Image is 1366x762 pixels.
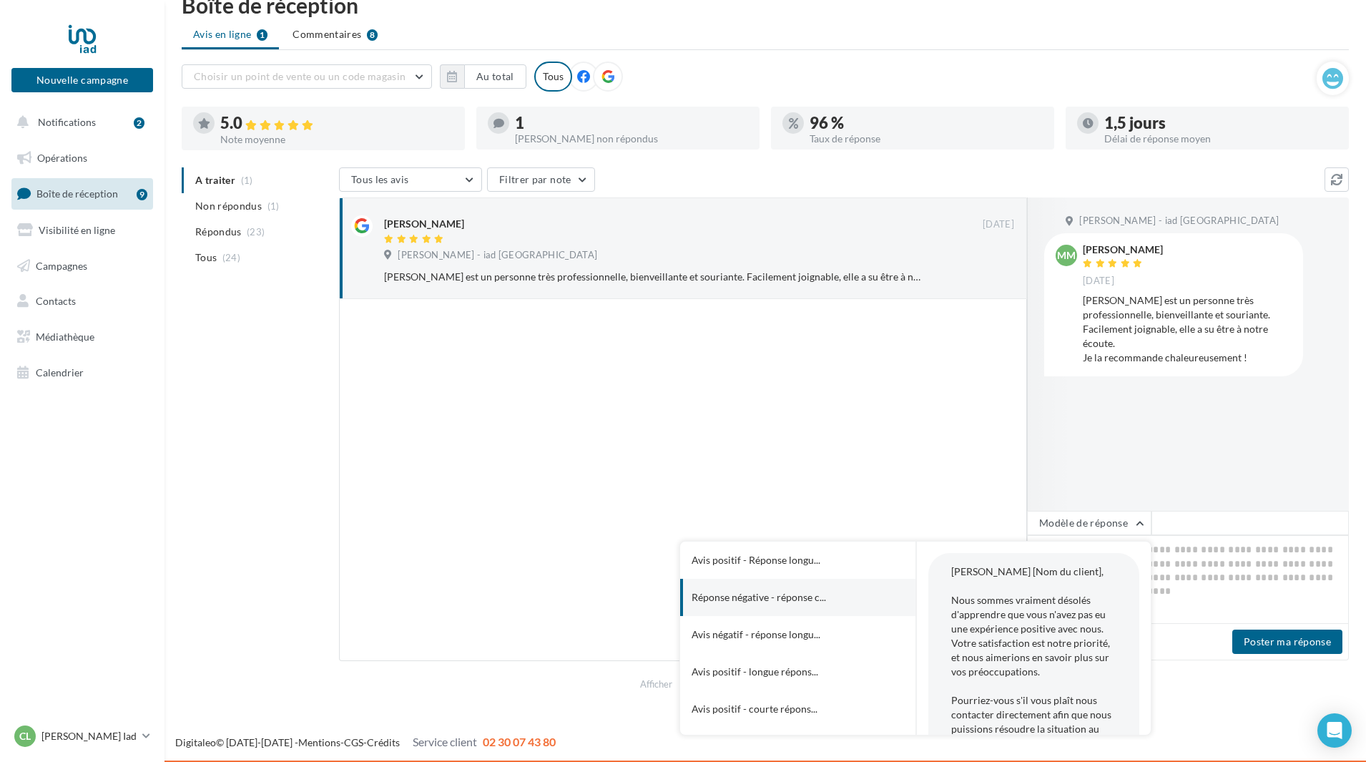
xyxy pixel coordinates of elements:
[1232,630,1342,654] button: Poster ma réponse
[692,627,820,642] span: Avis négatif - réponse longu...
[483,735,556,748] span: 02 30 07 43 80
[9,251,156,281] a: Campagnes
[293,27,361,41] span: Commentaires
[384,217,464,231] div: [PERSON_NAME]
[440,64,526,89] button: Au total
[1057,248,1076,263] span: MM
[39,224,115,236] span: Visibilité en ligne
[220,115,453,132] div: 5.0
[36,331,94,343] span: Médiathèque
[692,553,820,567] span: Avis positif - Réponse longu...
[11,723,153,750] a: Cl [PERSON_NAME] Iad
[680,690,876,728] button: Avis positif - courte répons...
[680,542,876,579] button: Avis positif - Réponse longu...
[9,322,156,352] a: Médiathèque
[534,62,572,92] div: Tous
[195,250,217,265] span: Tous
[464,64,526,89] button: Au total
[247,226,265,238] span: (23)
[384,270,921,284] div: [PERSON_NAME] est un personne très professionnelle, bienveillante et souriante. Facilement joigna...
[692,702,817,716] span: Avis positif - courte répons...
[175,736,556,748] span: © [DATE]-[DATE] - - -
[1083,275,1114,288] span: [DATE]
[1083,245,1163,255] div: [PERSON_NAME]
[36,259,87,271] span: Campagnes
[398,249,597,262] span: [PERSON_NAME] - iad [GEOGRAPHIC_DATA]
[9,358,156,388] a: Calendrier
[36,366,84,378] span: Calendrier
[1083,293,1292,365] div: [PERSON_NAME] est un personne très professionnelle, bienveillante et souriante. Facilement joigna...
[137,189,147,200] div: 9
[413,735,477,748] span: Service client
[680,616,876,653] button: Avis négatif - réponse longu...
[9,143,156,173] a: Opérations
[9,215,156,245] a: Visibilité en ligne
[9,286,156,316] a: Contacts
[344,736,363,748] a: CGS
[11,68,153,92] button: Nouvelle campagne
[1104,115,1337,131] div: 1,5 jours
[36,187,118,200] span: Boîte de réception
[37,152,87,164] span: Opérations
[983,218,1014,231] span: [DATE]
[1317,713,1352,748] div: Open Intercom Messenger
[38,116,96,128] span: Notifications
[640,678,672,691] span: Afficher
[220,135,453,145] div: Note moyenne
[351,173,409,185] span: Tous les avis
[175,736,216,748] a: Digitaleo
[487,167,595,192] button: Filtrer par note
[367,29,378,41] div: 8
[515,134,748,144] div: [PERSON_NAME] non répondus
[9,107,150,137] button: Notifications 2
[267,200,280,212] span: (1)
[680,653,876,690] button: Avis positif - longue répons...
[19,729,31,743] span: Cl
[810,134,1043,144] div: Taux de réponse
[1104,134,1337,144] div: Délai de réponse moyen
[1027,511,1151,535] button: Modèle de réponse
[692,665,818,679] span: Avis positif - longue répons...
[1079,215,1279,228] span: [PERSON_NAME] - iad [GEOGRAPHIC_DATA]
[222,252,240,263] span: (24)
[680,579,876,616] button: Réponse négative - réponse c...
[692,590,826,605] span: Réponse négative - réponse c...
[134,117,144,129] div: 2
[367,736,400,748] a: Crédits
[810,115,1043,131] div: 96 %
[339,167,482,192] button: Tous les avis
[194,70,406,82] span: Choisir un point de vente ou un code magasin
[515,115,748,131] div: 1
[36,295,76,307] span: Contacts
[195,199,262,213] span: Non répondus
[195,225,242,239] span: Répondus
[9,178,156,209] a: Boîte de réception9
[298,736,340,748] a: Mentions
[41,729,137,743] p: [PERSON_NAME] Iad
[182,64,432,89] button: Choisir un point de vente ou un code magasin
